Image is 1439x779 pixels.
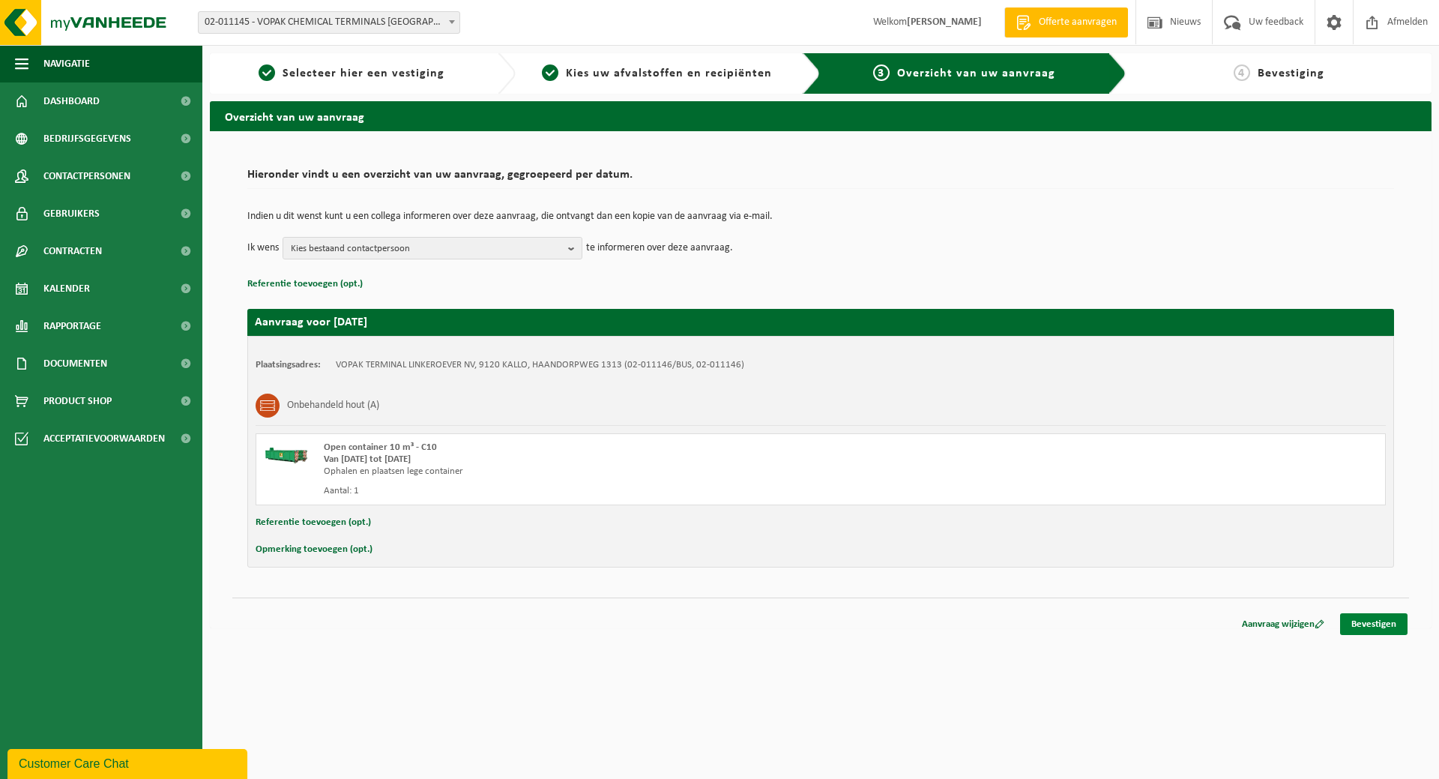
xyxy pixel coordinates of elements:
span: Bevestiging [1258,67,1324,79]
strong: Aanvraag voor [DATE] [255,316,367,328]
span: Product Shop [43,382,112,420]
p: Indien u dit wenst kunt u een collega informeren over deze aanvraag, die ontvangt dan een kopie v... [247,211,1394,222]
span: Acceptatievoorwaarden [43,420,165,457]
span: Contracten [43,232,102,270]
p: Ik wens [247,237,279,259]
span: Offerte aanvragen [1035,15,1120,30]
span: 1 [259,64,275,81]
iframe: chat widget [7,746,250,779]
span: Bedrijfsgegevens [43,120,131,157]
h3: Onbehandeld hout (A) [287,394,379,418]
span: 2 [542,64,558,81]
h2: Hieronder vindt u een overzicht van uw aanvraag, gegroepeerd per datum. [247,169,1394,189]
span: Open container 10 m³ - C10 [324,442,437,452]
span: 02-011145 - VOPAK CHEMICAL TERMINALS BELGIUM ACS - ANTWERPEN [198,11,460,34]
strong: [PERSON_NAME] [907,16,982,28]
span: Dashboard [43,82,100,120]
span: Rapportage [43,307,101,345]
button: Kies bestaand contactpersoon [283,237,582,259]
td: VOPAK TERMINAL LINKEROEVER NV, 9120 KALLO, HAANDORPWEG 1313 (02-011146/BUS, 02-011146) [336,359,744,371]
a: 2Kies uw afvalstoffen en recipiënten [523,64,791,82]
span: Gebruikers [43,195,100,232]
button: Opmerking toevoegen (opt.) [256,540,372,559]
a: Aanvraag wijzigen [1231,613,1336,635]
button: Referentie toevoegen (opt.) [247,274,363,294]
span: Selecteer hier een vestiging [283,67,444,79]
img: HK-XC-10-GN-00.png [264,442,309,464]
span: Documenten [43,345,107,382]
span: Contactpersonen [43,157,130,195]
span: Kies uw afvalstoffen en recipiënten [566,67,772,79]
a: Offerte aanvragen [1004,7,1128,37]
strong: Van [DATE] tot [DATE] [324,454,411,464]
h2: Overzicht van uw aanvraag [210,101,1432,130]
span: 3 [873,64,890,81]
button: Referentie toevoegen (opt.) [256,513,371,532]
div: Ophalen en plaatsen lege container [324,466,881,478]
span: Overzicht van uw aanvraag [897,67,1055,79]
span: Kalender [43,270,90,307]
div: Aantal: 1 [324,485,881,497]
a: Bevestigen [1340,613,1408,635]
span: 02-011145 - VOPAK CHEMICAL TERMINALS BELGIUM ACS - ANTWERPEN [199,12,459,33]
span: Navigatie [43,45,90,82]
strong: Plaatsingsadres: [256,360,321,370]
a: 1Selecteer hier een vestiging [217,64,486,82]
p: te informeren over deze aanvraag. [586,237,733,259]
span: 4 [1234,64,1250,81]
span: Kies bestaand contactpersoon [291,238,562,260]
